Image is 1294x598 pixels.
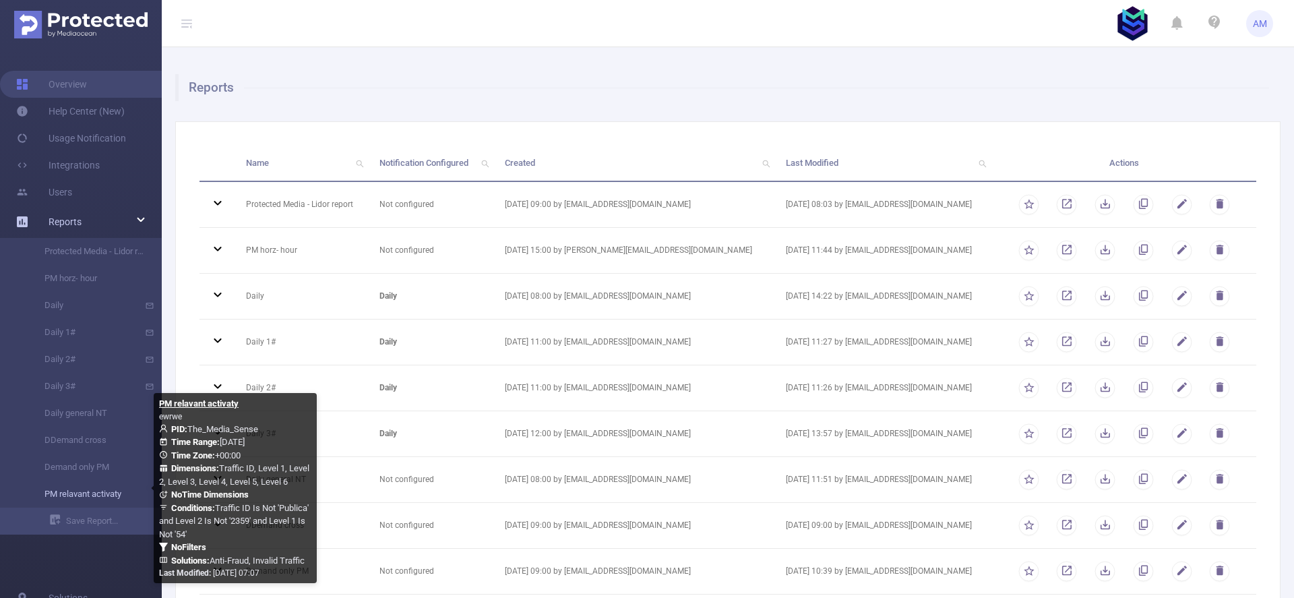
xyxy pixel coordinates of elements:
[27,400,146,427] a: Daily general NT
[776,457,992,503] td: [DATE] 11:51 by [EMAIL_ADDRESS][DOMAIN_NAME]
[159,398,239,409] b: PM relavant activaty
[776,411,992,457] td: [DATE] 13:57 by [EMAIL_ADDRESS][DOMAIN_NAME]
[379,383,397,392] b: daily
[495,320,776,365] td: [DATE] 11:00 by [EMAIL_ADDRESS][DOMAIN_NAME]
[16,71,87,98] a: Overview
[159,424,309,566] span: The_Media_Sense [DATE] +00:00
[27,319,146,346] a: Daily 1#
[495,228,776,274] td: [DATE] 15:00 by [PERSON_NAME][EMAIL_ADDRESS][DOMAIN_NAME]
[236,228,369,274] td: PM horz- hour
[369,182,495,228] td: Not configured
[171,450,215,460] b: Time Zone:
[236,182,369,228] td: Protected Media - Lidor report
[159,412,182,421] span: ewrwe
[369,228,495,274] td: Not configured
[973,146,992,181] i: icon: search
[171,424,187,434] b: PID:
[379,429,397,438] b: daily
[27,292,146,319] a: Daily
[16,125,126,152] a: Usage Notification
[16,98,125,125] a: Help Center (New)
[171,437,220,447] b: Time Range:
[27,481,146,508] a: PM relavant activaty
[171,463,219,473] b: Dimensions :
[171,503,215,513] b: Conditions :
[246,158,269,168] span: Name
[495,503,776,549] td: [DATE] 09:00 by [EMAIL_ADDRESS][DOMAIN_NAME]
[159,568,211,578] b: Last Modified:
[27,346,146,373] a: Daily 2#
[786,158,838,168] span: Last Modified
[49,216,82,227] span: Reports
[505,158,535,168] span: Created
[16,152,100,179] a: Integrations
[27,454,146,481] a: Demand only PM
[776,228,992,274] td: [DATE] 11:44 by [EMAIL_ADDRESS][DOMAIN_NAME]
[1253,10,1267,37] span: AM
[369,503,495,549] td: Not configured
[776,549,992,595] td: [DATE] 10:39 by [EMAIL_ADDRESS][DOMAIN_NAME]
[1109,158,1139,168] span: Actions
[776,503,992,549] td: [DATE] 09:00 by [EMAIL_ADDRESS][DOMAIN_NAME]
[27,238,146,265] a: Protected Media - Lidor report
[27,373,146,400] a: Daily 3#
[495,182,776,228] td: [DATE] 09:00 by [EMAIL_ADDRESS][DOMAIN_NAME]
[171,489,249,500] b: No Time Dimensions
[369,549,495,595] td: Not configured
[236,274,369,320] td: Daily
[14,11,148,38] img: Protected Media
[757,146,776,181] i: icon: search
[175,74,1269,101] h1: Reports
[236,365,369,411] td: Daily 2#
[350,146,369,181] i: icon: search
[776,274,992,320] td: [DATE] 14:22 by [EMAIL_ADDRESS][DOMAIN_NAME]
[27,265,146,292] a: PM horz- hour
[476,146,495,181] i: icon: search
[379,158,468,168] span: Notification Configured
[171,542,206,552] b: No Filters
[236,320,369,365] td: Daily 1#
[379,337,397,347] b: daily
[49,208,82,235] a: Reports
[16,179,72,206] a: Users
[159,463,309,487] span: Traffic ID, Level 1, Level 2, Level 3, Level 4, Level 5, Level 6
[495,365,776,411] td: [DATE] 11:00 by [EMAIL_ADDRESS][DOMAIN_NAME]
[50,508,162,535] a: Save Report...
[171,556,210,566] b: Solutions :
[776,320,992,365] td: [DATE] 11:27 by [EMAIL_ADDRESS][DOMAIN_NAME]
[27,427,146,454] a: DDemand cross
[171,556,305,566] span: Anti-Fraud, Invalid Traffic
[776,365,992,411] td: [DATE] 11:26 by [EMAIL_ADDRESS][DOMAIN_NAME]
[495,549,776,595] td: [DATE] 09:00 by [EMAIL_ADDRESS][DOMAIN_NAME]
[776,182,992,228] td: [DATE] 08:03 by [EMAIL_ADDRESS][DOMAIN_NAME]
[379,291,397,301] b: daily
[495,274,776,320] td: [DATE] 08:00 by [EMAIL_ADDRESS][DOMAIN_NAME]
[159,568,259,578] span: [DATE] 07:07
[159,503,309,539] span: Traffic ID Is Not 'Publica' and Level 2 Is Not '2359' and Level 1 Is Not '54'
[369,457,495,503] td: Not configured
[159,424,171,433] i: icon: user
[495,457,776,503] td: [DATE] 08:00 by [EMAIL_ADDRESS][DOMAIN_NAME]
[495,411,776,457] td: [DATE] 12:00 by [EMAIL_ADDRESS][DOMAIN_NAME]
